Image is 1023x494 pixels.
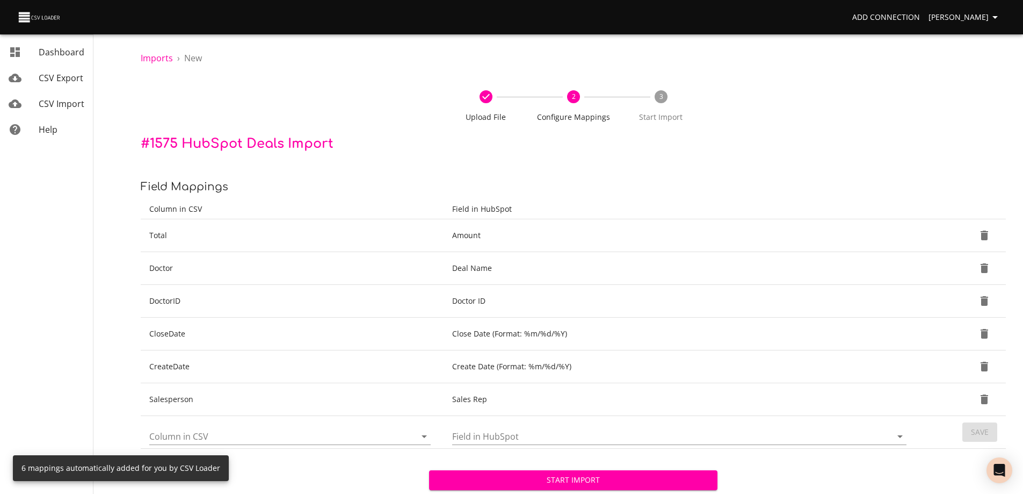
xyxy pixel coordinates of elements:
[141,219,444,252] td: Total
[444,252,919,285] td: Deal Name
[39,72,83,84] span: CSV Export
[971,354,997,380] button: Delete
[446,112,525,123] span: Upload File
[971,321,997,347] button: Delete
[141,318,444,350] td: CloseDate
[659,92,663,101] text: 3
[438,474,709,487] span: Start Import
[39,46,84,58] span: Dashboard
[141,350,444,383] td: CreateDate
[141,199,444,219] th: Column in CSV
[17,10,62,25] img: CSV Loader
[621,112,700,123] span: Start Import
[141,181,228,193] span: Field Mappings
[141,52,173,64] a: Imports
[571,92,575,101] text: 2
[141,383,444,416] td: Salesperson
[444,219,919,252] td: Amount
[971,223,997,248] button: Delete
[141,252,444,285] td: Doctor
[848,8,924,27] a: Add Connection
[893,429,908,444] button: Open
[429,470,717,490] button: Start Import
[986,457,1012,483] div: Open Intercom Messenger
[177,52,180,65] li: ›
[534,112,613,123] span: Configure Mappings
[141,137,333,151] span: # 1575 HubSpot Deals Import
[444,199,919,219] th: Field in HubSpot
[444,350,919,383] td: Create Date (Format: %m/%d/%Y)
[928,11,1002,24] span: [PERSON_NAME]
[417,429,432,444] button: Open
[444,383,919,416] td: Sales Rep
[971,288,997,314] button: Delete
[444,285,919,318] td: Doctor ID
[39,98,84,110] span: CSV Import
[184,52,202,65] p: New
[924,8,1006,27] button: [PERSON_NAME]
[971,386,997,412] button: Delete
[21,459,220,478] div: 6 mappings automatically added for you by CSV Loader
[39,124,57,135] span: Help
[852,11,920,24] span: Add Connection
[971,255,997,281] button: Delete
[444,318,919,350] td: Close Date (Format: %m/%d/%Y)
[141,285,444,318] td: DoctorID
